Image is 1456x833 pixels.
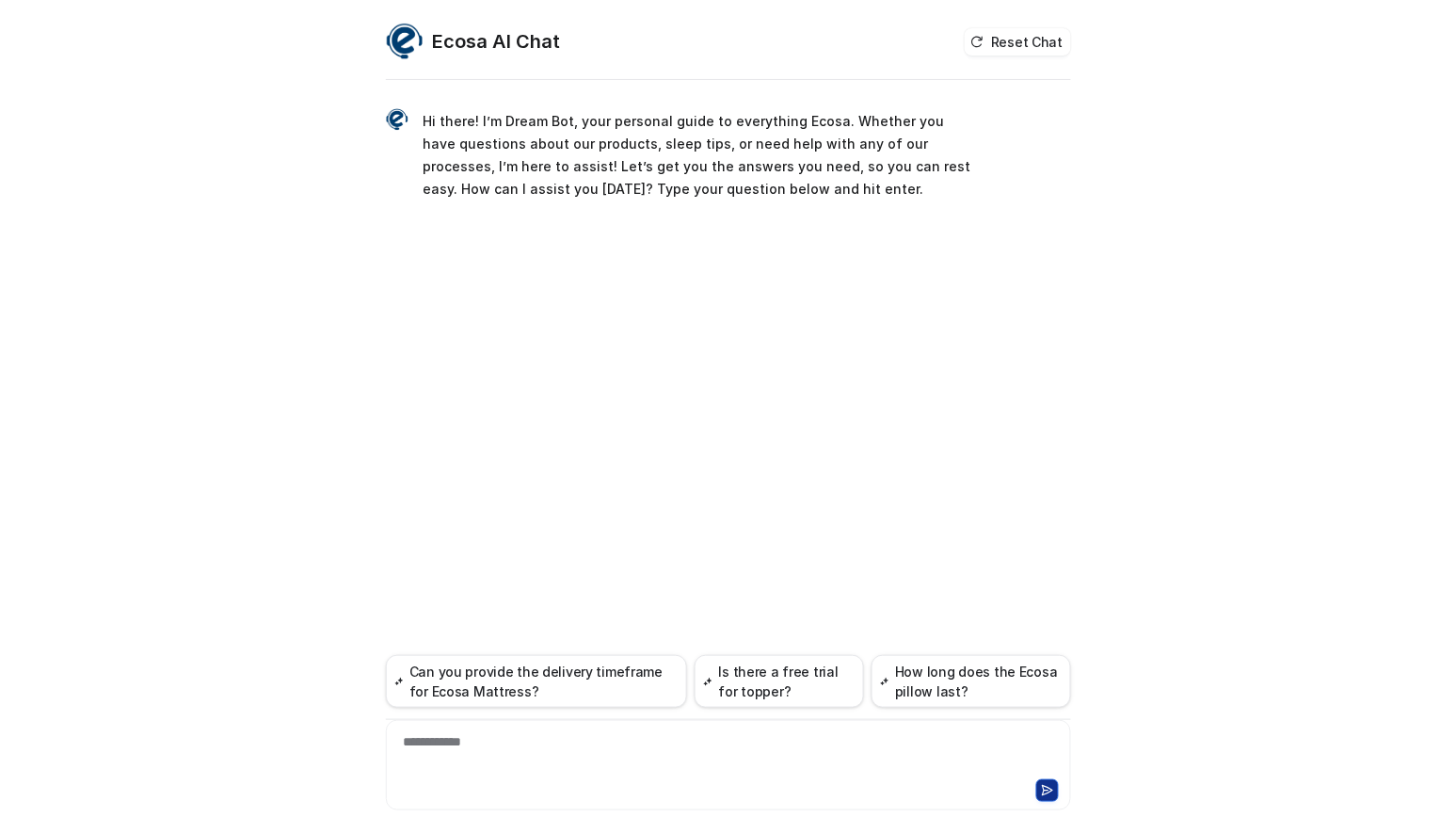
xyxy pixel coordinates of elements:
[965,28,1070,56] button: Reset Chat
[386,655,688,708] button: Can you provide the delivery timeframe for Ecosa Mattress?
[695,655,863,708] button: Is there a free trial for topper?
[872,655,1071,708] button: How long does the Ecosa pillow last?
[386,23,424,60] img: Widget
[433,28,561,55] h2: Ecosa AI Chat
[424,110,974,200] p: Hi there! I’m Dream Bot, your personal guide to everything Ecosa. Whether you have questions abou...
[386,108,408,131] img: Widget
